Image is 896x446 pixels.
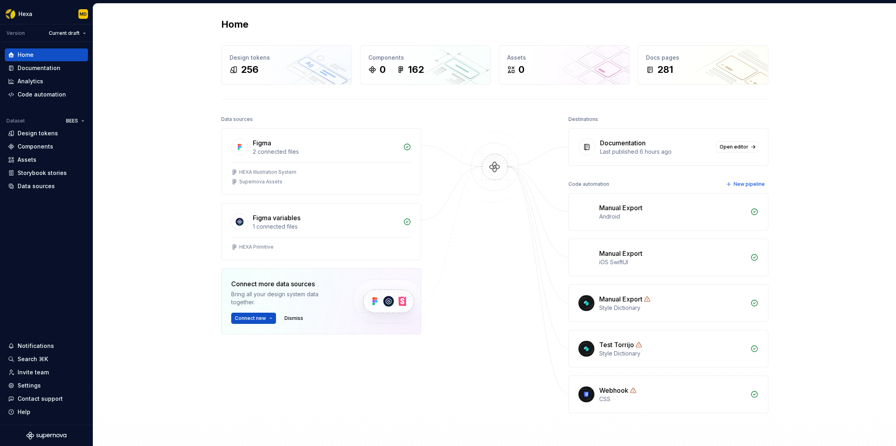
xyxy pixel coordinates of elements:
[507,54,621,62] div: Assets
[6,30,25,36] div: Version
[5,366,88,379] a: Invite team
[18,77,43,85] div: Analytics
[18,90,66,98] div: Code automation
[221,128,421,195] a: Figma2 connected filesHEXA Illustration SystemSupernova Assets
[380,63,386,76] div: 0
[646,54,760,62] div: Docs pages
[599,340,634,350] div: Test Torrijo
[18,64,60,72] div: Documentation
[18,182,55,190] div: Data sources
[360,45,491,84] a: Components0162
[6,118,25,124] div: Dataset
[221,114,253,125] div: Data sources
[5,353,88,366] button: Search ⌘K
[253,148,398,156] div: 2 connected files
[18,156,36,164] div: Assets
[284,315,303,321] span: Dismiss
[599,213,746,221] div: Android
[6,9,15,19] img: a56d5fbf-f8ab-4a39-9705-6fc7187585ab.png
[5,153,88,166] a: Assets
[5,167,88,179] a: Storybook stories
[5,340,88,352] button: Notifications
[18,368,49,376] div: Invite team
[253,223,398,231] div: 1 connected files
[638,45,768,84] a: Docs pages281
[221,18,248,31] h2: Home
[599,249,642,258] div: Manual Export
[239,244,274,250] div: HEXA Primitive
[18,408,30,416] div: Help
[18,51,34,59] div: Home
[231,290,339,306] div: Bring all your design system data together.
[5,48,88,61] a: Home
[235,315,266,321] span: Connect new
[568,114,598,125] div: Destinations
[18,169,67,177] div: Storybook stories
[253,213,300,223] div: Figma variables
[18,382,41,390] div: Settings
[281,313,307,324] button: Dismiss
[599,304,746,312] div: Style Dictionary
[49,30,80,36] span: Current draft
[239,169,296,175] div: HEXA Illustration System
[5,127,88,140] a: Design tokens
[499,45,630,84] a: Assets0
[5,140,88,153] a: Components
[5,379,88,392] a: Settings
[599,350,746,358] div: Style Dictionary
[408,63,424,76] div: 162
[231,313,276,324] button: Connect new
[599,395,746,403] div: CSS
[5,392,88,405] button: Contact support
[2,5,91,22] button: HexaMD
[80,11,87,17] div: MD
[18,395,63,403] div: Contact support
[5,406,88,418] button: Help
[221,203,421,260] a: Figma variables1 connected filesHEXA Primitive
[239,179,282,185] div: Supernova Assets
[18,355,48,363] div: Search ⌘K
[720,144,748,150] span: Open editor
[5,62,88,74] a: Documentation
[18,342,54,350] div: Notifications
[518,63,524,76] div: 0
[716,141,758,153] a: Open editor
[18,10,32,18] div: Hexa
[599,203,642,213] div: Manual Export
[45,28,90,39] button: Current draft
[66,118,78,124] span: BEES
[368,54,482,62] div: Components
[5,75,88,88] a: Analytics
[231,279,339,289] div: Connect more data sources
[26,432,66,440] svg: Supernova Logo
[230,54,344,62] div: Design tokens
[18,143,53,151] div: Components
[600,138,646,148] div: Documentation
[724,179,768,190] button: New pipeline
[62,115,88,127] button: BEES
[600,148,711,156] div: Last published 6 hours ago
[5,180,88,193] a: Data sources
[734,181,765,187] span: New pipeline
[599,294,642,304] div: Manual Export
[253,138,271,148] div: Figma
[599,258,746,266] div: iOS SwiftUI
[18,129,58,137] div: Design tokens
[657,63,673,76] div: 281
[599,386,628,395] div: Webhook
[241,63,258,76] div: 256
[221,45,352,84] a: Design tokens256
[5,88,88,101] a: Code automation
[568,179,609,190] div: Code automation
